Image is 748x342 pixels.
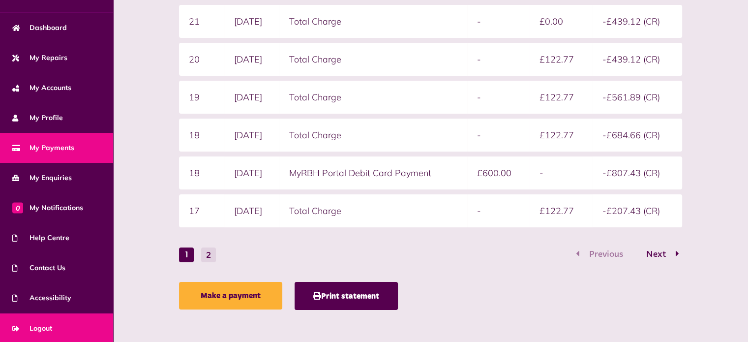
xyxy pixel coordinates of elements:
[593,156,682,189] td: -£807.43 (CR)
[12,113,63,123] span: My Profile
[12,203,83,213] span: My Notifications
[12,83,71,93] span: My Accounts
[530,81,593,114] td: £122.77
[224,119,279,152] td: [DATE]
[201,248,216,262] button: Go to page 2
[12,202,23,213] span: 0
[12,323,52,334] span: Logout
[12,53,67,63] span: My Repairs
[467,81,530,114] td: -
[530,5,593,38] td: £0.00
[179,43,224,76] td: 20
[12,173,72,183] span: My Enquiries
[179,119,224,152] td: 18
[530,194,593,227] td: £122.77
[530,156,593,189] td: -
[467,119,530,152] td: -
[639,250,673,259] span: Next
[224,43,279,76] td: [DATE]
[179,5,224,38] td: 21
[279,81,467,114] td: Total Charge
[593,5,682,38] td: -£439.12 (CR)
[530,119,593,152] td: £122.77
[279,119,467,152] td: Total Charge
[636,248,682,262] button: Go to page 2
[179,81,224,114] td: 19
[224,194,279,227] td: [DATE]
[279,43,467,76] td: Total Charge
[593,119,682,152] td: -£684.66 (CR)
[12,23,67,33] span: Dashboard
[593,43,682,76] td: -£439.12 (CR)
[467,194,530,227] td: -
[179,194,224,227] td: 17
[467,43,530,76] td: -
[467,5,530,38] td: -
[279,156,467,189] td: MyRBH Portal Debit Card Payment
[467,156,530,189] td: £600.00
[12,263,65,273] span: Contact Us
[224,5,279,38] td: [DATE]
[12,293,71,303] span: Accessibility
[593,194,682,227] td: -£207.43 (CR)
[279,5,467,38] td: Total Charge
[530,43,593,76] td: £122.77
[593,81,682,114] td: -£561.89 (CR)
[295,282,398,310] button: Print statement
[179,156,224,189] td: 18
[224,81,279,114] td: [DATE]
[279,194,467,227] td: Total Charge
[224,156,279,189] td: [DATE]
[12,143,74,153] span: My Payments
[179,282,282,310] a: Make a payment
[12,233,69,243] span: Help Centre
